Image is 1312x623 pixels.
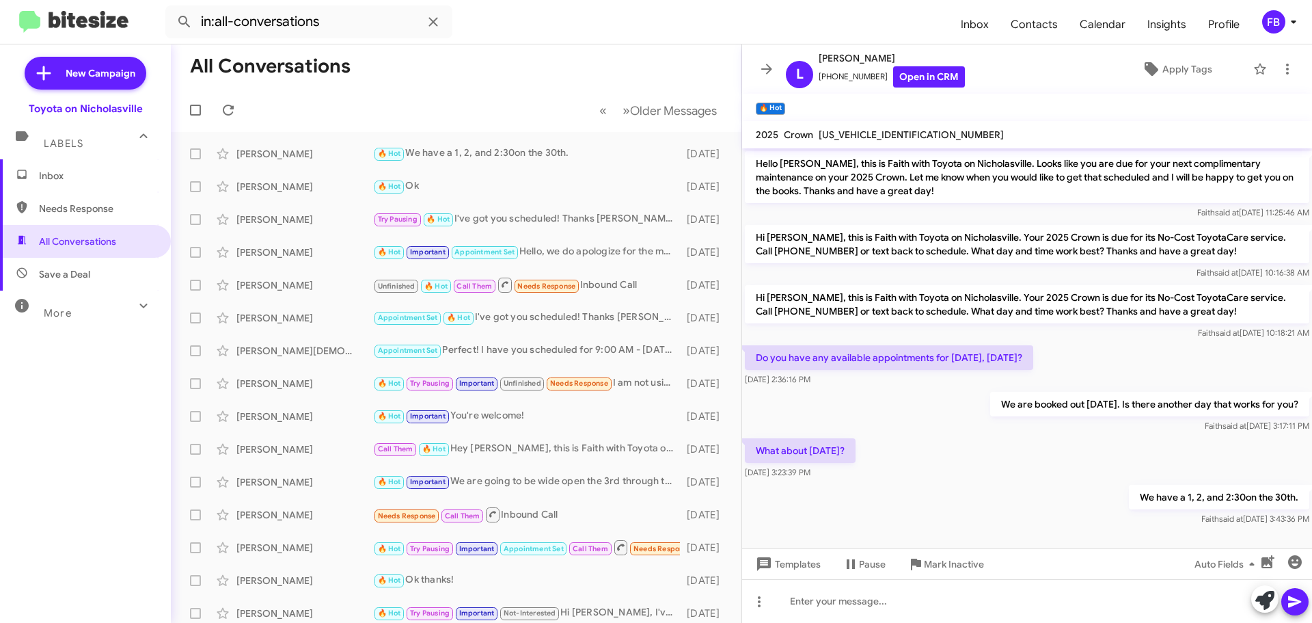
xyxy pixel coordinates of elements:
span: said at [1216,328,1240,338]
nav: Page navigation example [592,96,725,124]
button: FB [1250,10,1297,34]
input: Search [165,5,452,38]
span: Templates [753,552,821,576]
span: Important [410,477,446,486]
div: [PERSON_NAME] [236,475,373,489]
button: Previous [591,96,615,124]
span: Important [410,248,446,256]
p: What about [DATE]? [745,438,856,463]
a: Insights [1136,5,1197,44]
span: Pause [859,552,886,576]
p: Hi [PERSON_NAME], this is Faith with Toyota on Nicholasville. Your 2025 Crown is due for its No-C... [745,225,1309,263]
div: [DATE] [680,475,730,489]
div: [PERSON_NAME] [236,311,373,325]
p: We are booked out [DATE]. Is there another day that works for you? [990,392,1309,416]
span: Auto Fields [1194,552,1260,576]
span: 🔥 Hot [378,248,401,256]
span: Call Them [456,282,492,291]
span: Faith [DATE] 3:17:11 PM [1205,421,1309,431]
span: Important [459,609,495,618]
span: Older Messages [630,103,717,118]
span: said at [1219,514,1243,524]
span: 🔥 Hot [378,379,401,388]
div: [DATE] [680,147,730,161]
div: FB [1262,10,1285,34]
span: [PERSON_NAME] [819,50,965,66]
span: Try Pausing [410,379,450,388]
span: Faith [DATE] 10:18:21 AM [1198,328,1309,338]
span: [US_VEHICLE_IDENTIFICATION_NUMBER] [819,129,1004,141]
span: New Campaign [66,66,135,80]
span: 🔥 Hot [378,544,401,553]
p: Hello [PERSON_NAME], this is Faith with Toyota on Nicholasville. Looks like you are due for your ... [745,151,1309,203]
span: More [44,307,72,319]
button: Pause [832,552,897,576]
p: Do you have any available appointments for [DATE], [DATE]? [745,345,1033,370]
div: Liked “I've got you scheduled! Thanks [PERSON_NAME], have a great day!” [373,539,680,556]
span: Important [459,544,495,553]
div: [DATE] [680,541,730,555]
span: Inbox [39,169,155,183]
span: 🔥 Hot [447,313,470,322]
a: Open in CRM [893,66,965,88]
button: Apply Tags [1106,57,1246,81]
div: We have a 1, 2, and 2:30on the 30th. [373,146,680,161]
button: Templates [742,552,832,576]
div: [PERSON_NAME] [236,574,373,587]
div: I've got you scheduled! Thanks [PERSON_NAME], have a great day! [373,211,680,227]
div: [PERSON_NAME] [236,180,373,194]
div: [DATE] [680,607,730,620]
div: [PERSON_NAME] [236,541,373,555]
button: Mark Inactive [897,552,995,576]
span: » [623,102,630,119]
div: Hello, we do apologize for the message. Thanks for letting us know, we will update our records! H... [373,244,680,260]
span: Try Pausing [378,215,418,224]
div: I am not using you guys anymore [373,375,680,391]
div: [PERSON_NAME] [236,442,373,456]
div: [PERSON_NAME] [236,607,373,620]
div: I've got you scheduled! Thanks [PERSON_NAME], have a great day! [373,310,680,326]
div: [PERSON_NAME][DEMOGRAPHIC_DATA] [236,344,373,358]
div: [PERSON_NAME] [236,213,373,226]
a: Profile [1197,5,1250,44]
div: [DATE] [680,508,730,522]
h1: All Conversations [190,55,351,77]
a: Contacts [1000,5,1069,44]
div: Hey [PERSON_NAME], this is Faith with Toyota on Nicholasville. Just reaching out to see if you st... [373,441,680,457]
span: Important [410,412,446,421]
span: Apply Tags [1162,57,1212,81]
span: [DATE] 3:23:39 PM [745,467,810,477]
div: [PERSON_NAME] [236,410,373,423]
div: [DATE] [680,311,730,325]
div: [DATE] [680,278,730,292]
div: [DATE] [680,377,730,390]
span: All Conversations [39,235,116,248]
span: Needs Response [39,202,155,215]
span: Inbox [950,5,1000,44]
span: Faith [DATE] 3:43:36 PM [1201,514,1309,524]
span: said at [1222,421,1246,431]
span: Try Pausing [410,609,450,618]
p: We have a 1, 2, and 2:30on the 30th. [1129,485,1309,509]
span: [DATE] 2:36:16 PM [745,374,810,384]
button: Auto Fields [1184,552,1271,576]
span: « [599,102,607,119]
span: Needs Response [517,282,575,291]
span: Appointment Set [378,346,438,355]
span: Unfinished [504,379,541,388]
span: 🔥 Hot [378,412,401,421]
a: Calendar [1069,5,1136,44]
span: Appointment Set [378,313,438,322]
span: Crown [784,129,813,141]
div: [DATE] [680,574,730,587]
div: Hi [PERSON_NAME], I've already had the maintenance done. I just went over to Toyota and [GEOGRAPH... [373,605,680,621]
a: New Campaign [25,57,146,90]
span: Call Them [573,544,608,553]
div: We are going to be wide open the 3rd through the 5th. Are you wanting around the same time? [373,474,680,490]
span: Mark Inactive [924,552,984,576]
div: [DATE] [680,344,730,358]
